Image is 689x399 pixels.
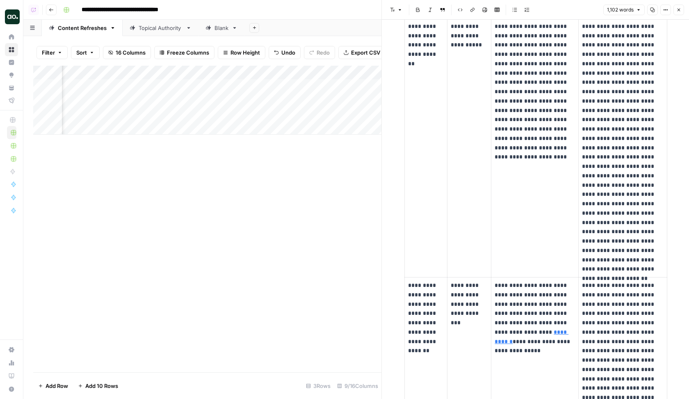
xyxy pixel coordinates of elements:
button: Freeze Columns [154,46,214,59]
a: Insights [5,56,18,69]
span: Add Row [46,382,68,390]
button: Workspace: Nick's Workspace [5,7,18,27]
button: Add Row [33,379,73,392]
button: 1,102 words [603,5,645,15]
a: Opportunities [5,69,18,82]
button: Redo [304,46,335,59]
a: Topical Authority [123,20,198,36]
span: 1,102 words [607,6,634,14]
span: Filter [42,48,55,57]
a: Home [5,30,18,44]
span: Freeze Columns [167,48,209,57]
a: Learning Hub [5,369,18,383]
span: Add 10 Rows [85,382,118,390]
button: Filter [37,46,68,59]
button: Undo [269,46,301,59]
div: 9/16 Columns [334,379,381,392]
a: Flightpath [5,94,18,107]
button: Add 10 Rows [73,379,123,392]
img: Nick's Workspace Logo [5,9,20,24]
a: Usage [5,356,18,369]
button: 16 Columns [103,46,151,59]
span: Redo [317,48,330,57]
a: Browse [5,43,18,56]
a: Settings [5,343,18,356]
div: Content Refreshes [58,24,107,32]
span: Export CSV [351,48,380,57]
span: 16 Columns [116,48,146,57]
span: Sort [76,48,87,57]
a: Blank [198,20,244,36]
button: Help + Support [5,383,18,396]
a: Content Refreshes [42,20,123,36]
div: 3 Rows [303,379,334,392]
div: Topical Authority [139,24,183,32]
a: Your Data [5,81,18,94]
div: Blank [214,24,228,32]
span: Row Height [230,48,260,57]
button: Export CSV [338,46,386,59]
button: Sort [71,46,100,59]
button: Row Height [218,46,265,59]
span: Undo [281,48,295,57]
